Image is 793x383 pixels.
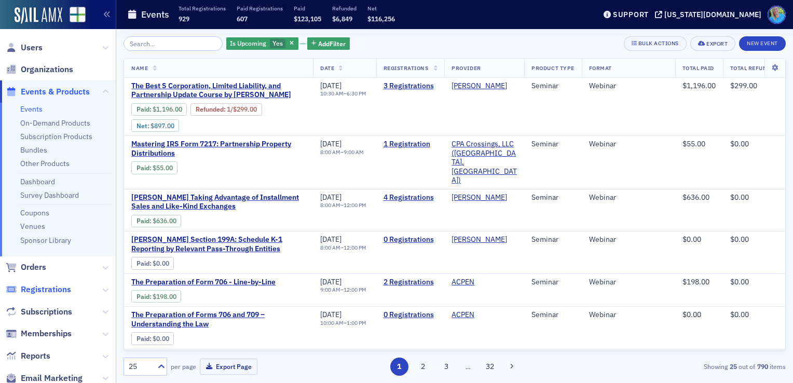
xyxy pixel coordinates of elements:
[131,310,306,329] a: The Preparation of Forms 706 and 709 – Understanding the Law
[332,15,352,23] span: $6,849
[124,36,223,51] input: Search…
[347,90,366,97] time: 6:30 PM
[131,215,181,227] div: Paid: 4 - $63600
[136,335,149,343] a: Paid
[21,284,71,295] span: Registrations
[589,64,612,72] span: Format
[131,81,306,100] a: The Best S Corporation, Limited Liability, and Partnership Update Course by [PERSON_NAME]
[129,361,152,372] div: 25
[131,235,306,253] span: Surgent's Section 199A: Schedule K-1 Reporting by Relevant Pass-Through Entities
[6,64,73,75] a: Organizations
[153,293,176,300] span: $198.00
[320,202,366,209] div: –
[131,235,306,253] a: [PERSON_NAME] Section 199A: Schedule K-1 Reporting by Relevant Pass-Through Entities
[294,5,321,12] p: Paid
[664,10,761,19] div: [US_STATE][DOMAIN_NAME]
[190,103,262,116] div: Refunded: 3 - $119600
[230,39,266,47] span: Is Upcoming
[589,235,668,244] div: Webinar
[62,7,86,24] a: View Homepage
[136,293,149,300] a: Paid
[21,262,46,273] span: Orders
[755,362,770,371] strong: 790
[320,286,366,293] div: –
[390,358,408,376] button: 1
[332,5,357,12] p: Refunded
[151,122,174,130] span: $897.00
[131,193,306,211] a: [PERSON_NAME] Taking Advantage of Installment Sales and Like-Kind Exchanges
[21,306,72,318] span: Subscriptions
[136,164,153,172] span: :
[384,193,437,202] a: 4 Registrations
[20,159,70,168] a: Other Products
[136,293,153,300] span: :
[15,7,62,24] a: SailAMX
[589,310,668,320] div: Webinar
[320,320,366,326] div: –
[21,64,73,75] span: Organizations
[20,208,49,217] a: Coupons
[452,81,517,91] span: SURGENT
[384,81,437,91] a: 3 Registrations
[131,103,187,116] div: Paid: 3 - $119600
[531,310,574,320] div: Seminar
[452,140,517,185] span: CPA Crossings, LLC (Rochester, MI)
[179,5,226,12] p: Total Registrations
[384,310,437,320] a: 0 Registrations
[344,286,366,293] time: 12:00 PM
[20,236,71,245] a: Sponsor Library
[452,140,517,185] a: CPA Crossings, LLC ([GEOGRAPHIC_DATA], [GEOGRAPHIC_DATA])
[730,310,749,319] span: $0.00
[153,164,173,172] span: $55.00
[136,164,149,172] a: Paid
[572,362,786,371] div: Showing out of items
[320,81,341,90] span: [DATE]
[141,8,169,21] h1: Events
[131,257,174,269] div: Paid: 0 - $0
[682,139,705,148] span: $55.00
[153,105,182,113] span: $1,196.00
[153,335,169,343] span: $0.00
[200,359,257,375] button: Export Page
[452,81,507,91] a: [PERSON_NAME]
[153,259,169,267] span: $0.00
[739,38,786,47] a: New Event
[384,64,429,72] span: Registrations
[730,277,749,286] span: $0.00
[20,177,55,186] a: Dashboard
[136,217,149,225] a: Paid
[344,148,364,156] time: 9:00 AM
[531,64,574,72] span: Product Type
[226,37,298,50] div: Yes
[21,42,43,53] span: Users
[179,15,189,23] span: 929
[367,5,395,12] p: Net
[730,139,749,148] span: $0.00
[414,358,432,376] button: 2
[347,319,366,326] time: 1:00 PM
[690,36,735,51] button: Export
[196,105,224,113] a: Refunded
[320,201,340,209] time: 8:00 AM
[320,149,364,156] div: –
[344,244,366,251] time: 12:00 PM
[21,86,90,98] span: Events & Products
[320,310,341,319] span: [DATE]
[131,140,306,158] a: Mastering IRS Form 7217: Partnership Property Distributions
[320,244,340,251] time: 8:00 AM
[320,235,341,244] span: [DATE]
[6,86,90,98] a: Events & Products
[131,64,148,72] span: Name
[153,217,176,225] span: $636.00
[294,15,321,23] span: $123,105
[320,244,366,251] div: –
[682,193,709,202] span: $636.00
[6,306,72,318] a: Subscriptions
[589,278,668,287] div: Webinar
[452,310,474,320] a: ACPEN
[136,335,153,343] span: :
[531,278,574,287] div: Seminar
[6,42,43,53] a: Users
